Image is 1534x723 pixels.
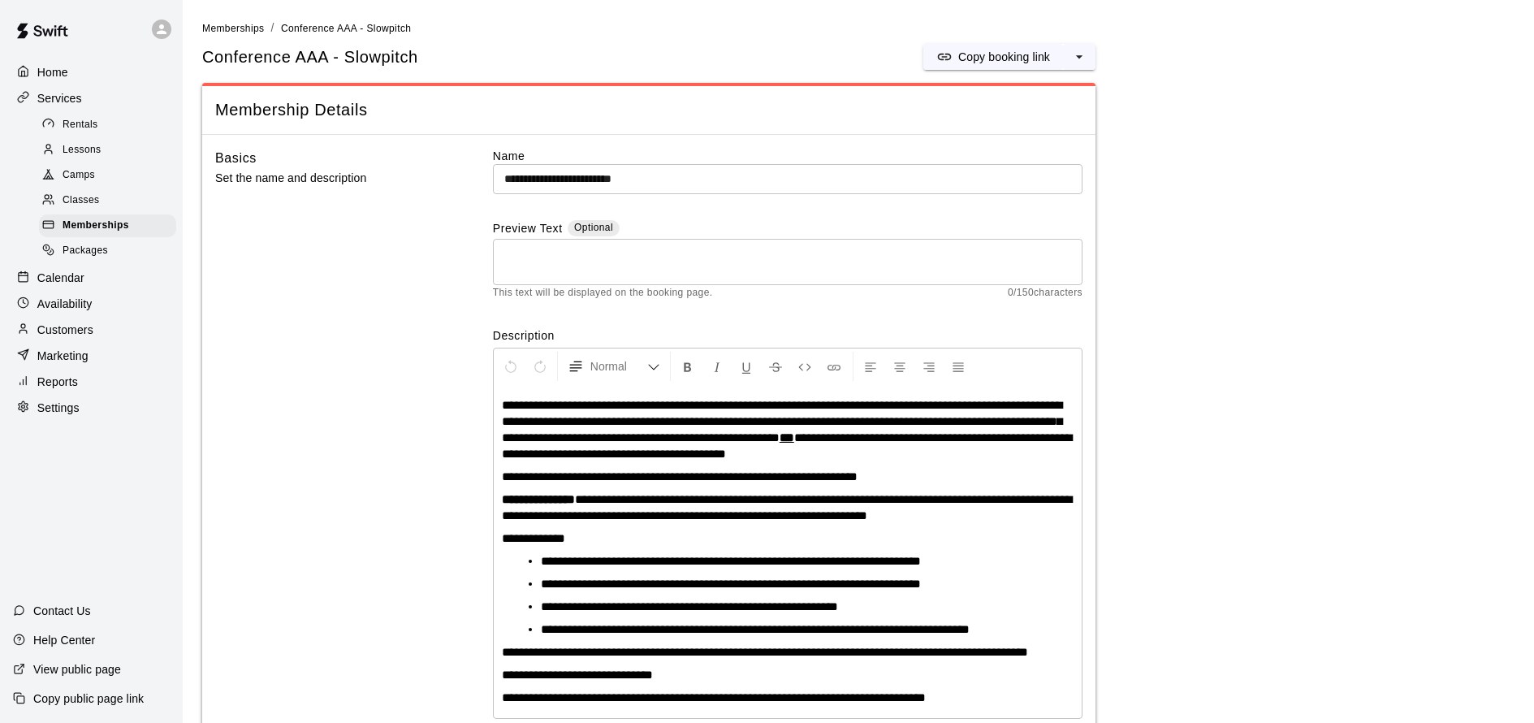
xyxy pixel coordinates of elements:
[590,358,647,374] span: Normal
[39,188,183,214] a: Classes
[63,167,95,184] span: Camps
[39,189,176,212] div: Classes
[13,266,170,290] a: Calendar
[13,60,170,84] a: Home
[857,352,884,381] button: Left Align
[915,352,943,381] button: Right Align
[63,193,99,209] span: Classes
[886,352,914,381] button: Center Align
[13,370,170,394] a: Reports
[13,86,170,110] a: Services
[762,352,789,381] button: Format Strikethrough
[39,240,176,262] div: Packages
[13,292,170,316] a: Availability
[37,400,80,416] p: Settings
[526,352,554,381] button: Redo
[13,318,170,342] a: Customers
[281,23,411,34] span: Conference AAA - Slowpitch
[202,46,418,68] span: Conference AAA - Slowpitch
[202,19,1515,37] nav: breadcrumb
[202,23,264,34] span: Memberships
[202,21,264,34] a: Memberships
[215,168,441,188] p: Set the name and description
[493,285,713,301] span: This text will be displayed on the booking page.
[33,632,95,648] p: Help Center
[33,603,91,619] p: Contact Us
[791,352,819,381] button: Insert Code
[1063,44,1095,70] button: select merge strategy
[270,19,274,37] li: /
[37,374,78,390] p: Reports
[923,44,1063,70] button: Copy booking link
[37,64,68,80] p: Home
[493,327,1082,344] label: Description
[39,163,183,188] a: Camps
[703,352,731,381] button: Format Italics
[561,352,667,381] button: Formatting Options
[39,239,183,264] a: Packages
[13,396,170,420] a: Settings
[732,352,760,381] button: Format Underline
[37,90,82,106] p: Services
[944,352,972,381] button: Justify Align
[674,352,702,381] button: Format Bold
[215,99,1082,121] span: Membership Details
[958,49,1050,65] p: Copy booking link
[13,344,170,368] a: Marketing
[63,243,108,259] span: Packages
[493,220,563,239] label: Preview Text
[1008,285,1082,301] span: 0 / 150 characters
[215,148,257,169] h6: Basics
[493,148,1082,164] label: Name
[37,270,84,286] p: Calendar
[39,139,176,162] div: Lessons
[39,112,183,137] a: Rentals
[37,296,93,312] p: Availability
[33,691,144,707] p: Copy public page link
[37,348,89,364] p: Marketing
[63,117,98,133] span: Rentals
[39,214,183,239] a: Memberships
[63,142,102,158] span: Lessons
[574,222,613,233] span: Optional
[39,214,176,237] div: Memberships
[37,322,93,338] p: Customers
[39,164,176,187] div: Camps
[497,352,525,381] button: Undo
[39,114,176,136] div: Rentals
[63,218,129,234] span: Memberships
[39,137,183,162] a: Lessons
[820,352,848,381] button: Insert Link
[923,44,1095,70] div: split button
[33,661,121,678] p: View public page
